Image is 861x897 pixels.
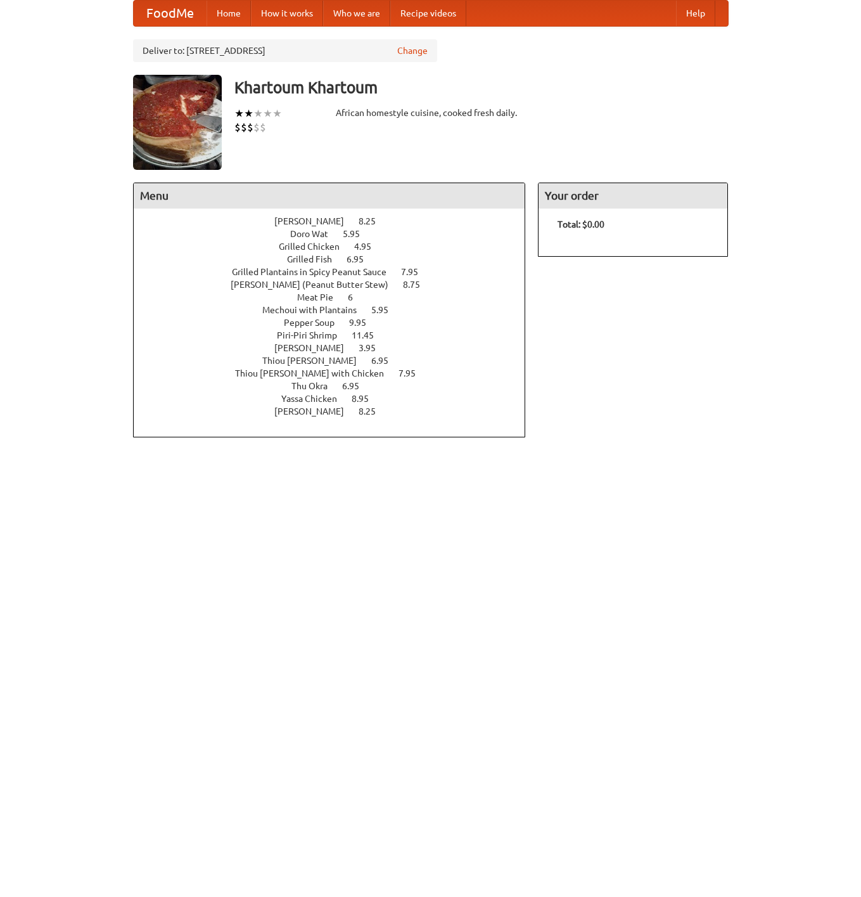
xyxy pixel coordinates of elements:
a: FoodMe [134,1,207,26]
span: Pepper Soup [284,318,347,328]
span: [PERSON_NAME] [274,406,357,416]
span: Meat Pie [297,292,346,302]
a: Change [397,44,428,57]
b: Total: $0.00 [558,219,604,229]
a: Meat Pie 6 [297,292,376,302]
span: 5.95 [343,229,373,239]
a: [PERSON_NAME] (Peanut Butter Stew) 8.75 [231,280,443,290]
span: [PERSON_NAME] [274,216,357,226]
span: 8.95 [352,394,381,404]
span: 6 [348,292,366,302]
span: Thiou [PERSON_NAME] with Chicken [235,368,397,378]
span: 5.95 [371,305,401,315]
a: Who we are [323,1,390,26]
div: African homestyle cuisine, cooked fresh daily. [336,106,526,119]
span: 9.95 [349,318,379,328]
span: [PERSON_NAME] (Peanut Butter Stew) [231,280,401,290]
span: Grilled Plantains in Spicy Peanut Sauce [232,267,399,277]
a: Piri-Piri Shrimp 11.45 [277,330,397,340]
a: Mechoui with Plantains 5.95 [262,305,412,315]
span: 8.75 [403,280,433,290]
a: Thiou [PERSON_NAME] 6.95 [262,356,412,366]
span: Doro Wat [290,229,341,239]
a: How it works [251,1,323,26]
span: 6.95 [347,254,376,264]
span: Thiou [PERSON_NAME] [262,356,369,366]
a: Grilled Plantains in Spicy Peanut Sauce 7.95 [232,267,442,277]
h4: Menu [134,183,525,209]
li: ★ [272,106,282,120]
span: Grilled Fish [287,254,345,264]
span: 4.95 [354,242,384,252]
a: [PERSON_NAME] 8.25 [274,406,399,416]
li: $ [247,120,253,134]
span: Piri-Piri Shrimp [277,330,350,340]
h4: Your order [539,183,727,209]
span: 7.95 [401,267,431,277]
img: angular.jpg [133,75,222,170]
span: Thu Okra [291,381,340,391]
span: 7.95 [399,368,428,378]
li: ★ [234,106,244,120]
a: Doro Wat 5.95 [290,229,383,239]
li: $ [241,120,247,134]
a: Recipe videos [390,1,466,26]
h3: Khartoum Khartoum [234,75,729,100]
li: $ [253,120,260,134]
li: ★ [263,106,272,120]
span: 6.95 [342,381,372,391]
a: Thu Okra 6.95 [291,381,383,391]
span: 11.45 [352,330,386,340]
a: Yassa Chicken 8.95 [281,394,392,404]
a: Thiou [PERSON_NAME] with Chicken 7.95 [235,368,439,378]
a: Help [676,1,715,26]
span: 6.95 [371,356,401,366]
span: Grilled Chicken [279,242,352,252]
div: Deliver to: [STREET_ADDRESS] [133,39,437,62]
a: Pepper Soup 9.95 [284,318,390,328]
a: Grilled Chicken 4.95 [279,242,395,252]
span: [PERSON_NAME] [274,343,357,353]
a: Home [207,1,251,26]
span: 8.25 [359,406,388,416]
li: $ [260,120,266,134]
span: 3.95 [359,343,388,353]
a: [PERSON_NAME] 3.95 [274,343,399,353]
a: Grilled Fish 6.95 [287,254,387,264]
a: [PERSON_NAME] 8.25 [274,216,399,226]
li: $ [234,120,241,134]
li: ★ [244,106,253,120]
span: Yassa Chicken [281,394,350,404]
li: ★ [253,106,263,120]
span: Mechoui with Plantains [262,305,369,315]
span: 8.25 [359,216,388,226]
